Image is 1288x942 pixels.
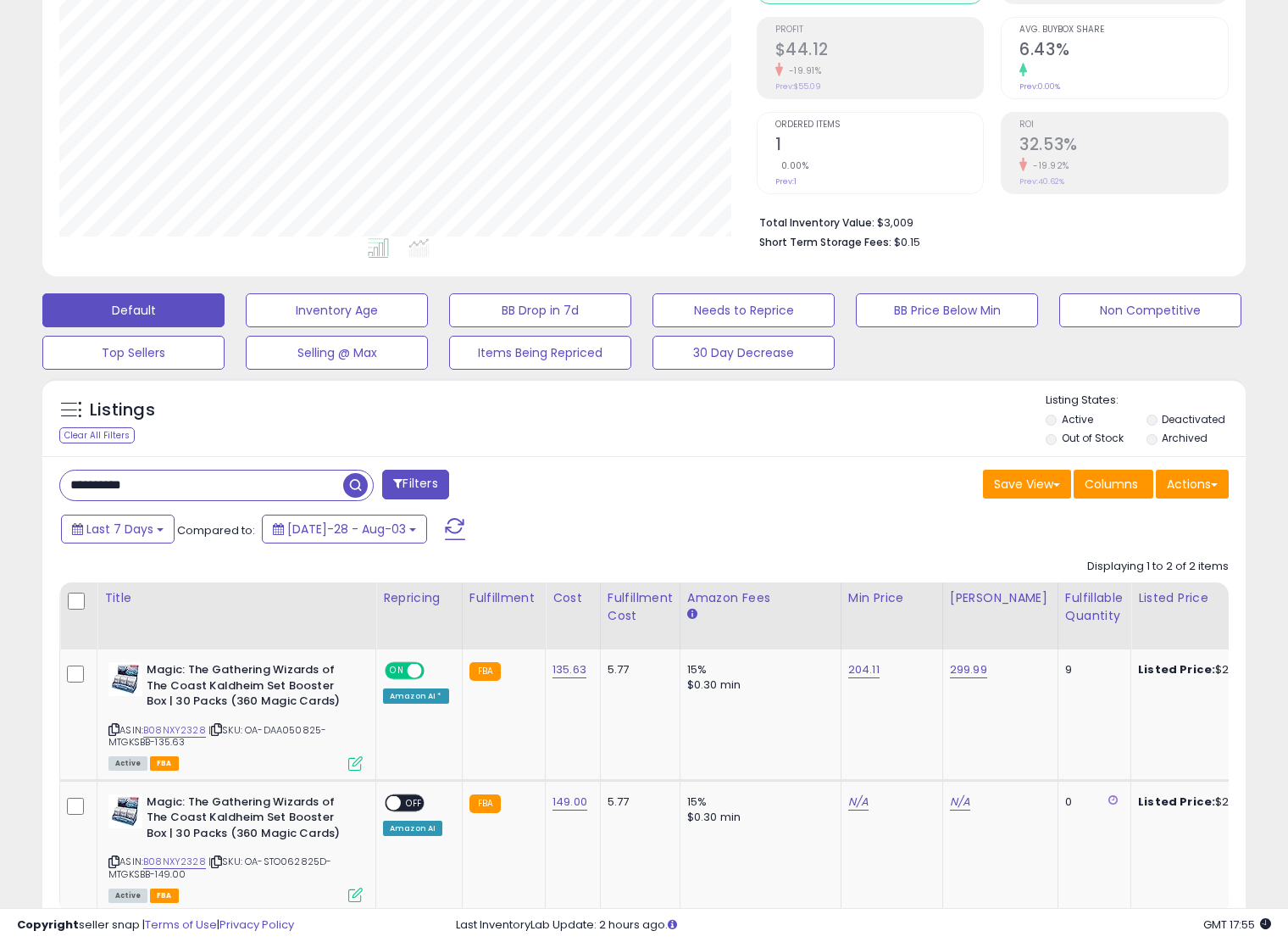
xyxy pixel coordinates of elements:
[652,293,835,327] button: Needs to Reprice
[1138,662,1279,677] div: $220.43
[386,664,408,678] span: ON
[783,64,822,77] small: -19.91%
[1019,135,1228,158] h2: 32.53%
[1027,159,1069,172] small: -19.92%
[108,662,363,769] div: ASIN:
[382,470,448,499] button: Filters
[456,917,1271,934] div: Last InventoryLab Update: 2 hours ago.
[1065,794,1118,810] div: 0
[1138,589,1285,607] div: Listed Price
[759,215,874,230] b: Total Inventory Value:
[401,795,428,810] span: OFF
[1019,120,1228,130] span: ROI
[108,794,142,828] img: 51e6k7-Cw3L._SL40_.jpg
[775,120,984,130] span: Ordered Items
[848,661,880,678] a: 204.11
[552,661,586,678] a: 135.63
[61,515,175,543] button: Last 7 Days
[759,235,891,249] b: Short Term Storage Fees:
[108,794,363,901] div: ASIN:
[983,470,1071,499] button: Save View
[775,135,984,158] h2: 1
[687,607,697,622] small: Amazon Fees.
[759,211,1217,231] li: $3,009
[848,589,935,607] div: Min Price
[1059,293,1241,327] button: Non Competitive
[687,662,828,677] div: 15%
[608,662,667,677] div: 5.77
[687,589,834,607] div: Amazon Fees
[86,521,153,538] span: Last 7 Days
[1019,176,1064,187] small: Prev: 40.62%
[108,855,331,880] span: | SKU: OA-STO062825D-MTGKSBB-149.00
[608,589,673,625] div: Fulfillment Cost
[608,794,667,810] div: 5.77
[383,821,442,836] div: Amazon AI
[848,794,869,811] a: N/A
[143,855,206,869] a: B08NXY2328
[469,794,501,813] small: FBA
[1156,470,1229,499] button: Actions
[1074,470,1153,499] button: Columns
[687,794,828,810] div: 15%
[1062,412,1093,426] label: Active
[147,794,353,846] b: Magic: The Gathering Wizards of The Coast Kaldheim Set Booster Box | 30 Packs (360 Magic Cards)
[219,917,294,933] a: Privacy Policy
[145,917,217,933] a: Terms of Use
[1162,431,1207,445] label: Archived
[1085,476,1138,493] span: Columns
[449,293,631,327] button: BB Drop in 7d
[383,589,455,607] div: Repricing
[246,336,428,370] button: Selling @ Max
[262,515,427,543] button: [DATE]-28 - Aug-03
[422,664,449,678] span: OFF
[552,794,587,811] a: 149.00
[950,589,1051,607] div: [PERSON_NAME]
[856,293,1038,327] button: BB Price Below Min
[1162,412,1225,426] label: Deactivated
[150,756,179,771] span: FBA
[1046,393,1246,409] p: Listing States:
[108,889,147,903] span: All listings currently available for purchase on Amazon
[1019,40,1228,63] h2: 6.43%
[687,810,828,825] div: $0.30 min
[246,293,428,327] button: Inventory Age
[1203,917,1271,933] span: 2025-08-11 17:55 GMT
[143,723,206,738] a: B08NXY2328
[1019,81,1060,92] small: Prev: 0.00%
[1065,589,1124,625] div: Fulfillable Quantity
[150,889,179,903] span: FBA
[59,427,135,443] div: Clear All Filters
[950,661,987,678] a: 299.99
[383,688,449,704] div: Amazon AI *
[1138,794,1279,810] div: $259.99
[1138,794,1215,810] b: Listed Price:
[17,917,294,934] div: seller snap | |
[104,589,369,607] div: Title
[17,917,79,933] strong: Copyright
[469,662,501,681] small: FBA
[42,293,225,327] button: Default
[1087,559,1229,575] div: Displaying 1 to 2 of 2 items
[108,723,326,749] span: | SKU: OA-DAA050825-MTGKSBB-135.63
[147,662,353,714] b: Magic: The Gathering Wizards of The Coast Kaldheim Set Booster Box | 30 Packs (360 Magic Cards)
[449,336,631,370] button: Items Being Repriced
[1065,662,1118,677] div: 9
[775,159,809,172] small: 0.00%
[1062,431,1124,445] label: Out of Stock
[775,25,984,35] span: Profit
[652,336,835,370] button: 30 Day Decrease
[894,234,920,250] span: $0.15
[42,336,225,370] button: Top Sellers
[108,756,147,771] span: All listings currently available for purchase on Amazon
[552,589,593,607] div: Cost
[287,521,406,538] span: [DATE]-28 - Aug-03
[469,589,538,607] div: Fulfillment
[177,522,255,538] span: Compared to:
[950,794,970,811] a: N/A
[90,399,155,422] h5: Listings
[1019,25,1228,35] span: Avg. Buybox Share
[775,40,984,63] h2: $44.12
[775,176,797,187] small: Prev: 1
[1138,661,1215,677] b: Listed Price:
